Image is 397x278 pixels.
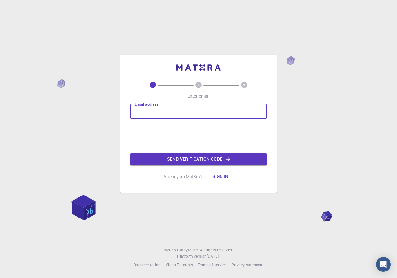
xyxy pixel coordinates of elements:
[198,262,226,267] span: Terms of service
[207,253,220,259] a: [DATE].
[152,83,154,87] text: 1
[198,262,226,268] a: Terms of service
[376,257,391,272] div: Open Intercom Messenger
[177,253,207,259] span: Platform version
[243,83,245,87] text: 3
[231,262,264,268] a: Privacy statement
[177,247,199,253] a: Exabyte Inc.
[166,262,193,267] span: Video Tutorials
[177,247,199,252] span: Exabyte Inc.
[133,262,161,268] a: Documentation
[163,174,203,180] p: Already on Mat3ra?
[207,170,234,183] button: Sign in
[151,124,246,148] iframe: reCAPTCHA
[231,262,264,267] span: Privacy statement
[133,262,161,267] span: Documentation
[164,247,177,253] span: © 2025
[130,153,267,165] button: Send verification code
[200,247,233,253] span: All rights reserved.
[187,93,210,99] p: Enter email
[198,83,199,87] text: 2
[166,262,193,268] a: Video Tutorials
[207,254,220,258] span: [DATE] .
[135,102,158,107] label: Email address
